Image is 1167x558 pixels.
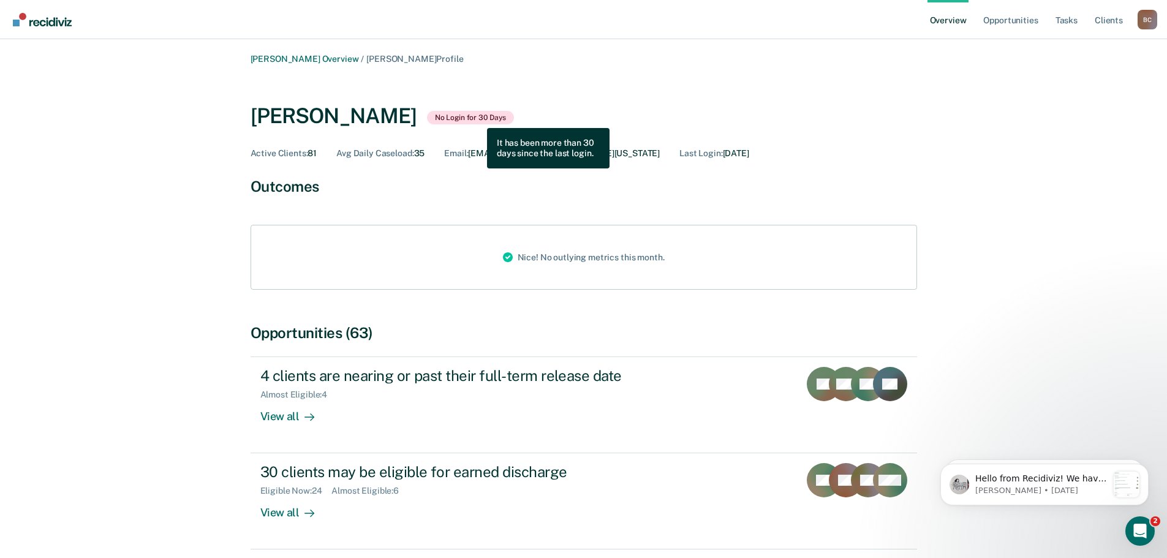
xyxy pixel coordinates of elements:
div: 35 [336,148,425,159]
div: Almost Eligible : 6 [331,486,409,496]
span: Last Login : [679,148,722,158]
div: [PERSON_NAME] [251,104,417,129]
iframe: Intercom live chat [1125,516,1155,546]
span: 2 [1150,516,1160,526]
iframe: Intercom notifications message [922,439,1167,525]
span: Email : [444,148,468,158]
div: [EMAIL_ADDRESS][DOMAIN_NAME][US_STATE] [444,148,660,159]
div: Nice! No outlying metrics this month. [493,225,674,289]
div: 4 clients are nearing or past their full-term release date [260,367,690,385]
div: Eligible Now : 24 [260,486,332,496]
span: [PERSON_NAME] Profile [366,54,463,64]
div: View all [260,496,329,520]
span: Avg Daily Caseload : [336,148,414,158]
div: View all [260,400,329,424]
span: Active Clients : [251,148,308,158]
span: No Login for 30 Days [427,111,515,124]
img: Recidiviz [13,13,72,26]
div: 30 clients may be eligible for earned discharge [260,463,690,481]
p: Message from Kim, sent 3d ago [53,46,186,57]
div: Almost Eligible : 4 [260,390,338,400]
div: B C [1138,10,1157,29]
a: 4 clients are nearing or past their full-term release dateAlmost Eligible:4View all [251,356,917,453]
span: Hello from Recidiviz! We have some exciting news. Officers will now have their own Overview page ... [53,34,185,434]
div: Outcomes [251,178,917,195]
a: [PERSON_NAME] Overview [251,54,359,64]
a: 30 clients may be eligible for earned dischargeEligible Now:24Almost Eligible:6View all [251,453,917,549]
button: Profile dropdown button [1138,10,1157,29]
div: Opportunities (63) [251,324,917,342]
div: 81 [251,148,317,159]
div: [DATE] [679,148,749,159]
span: / [358,54,366,64]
